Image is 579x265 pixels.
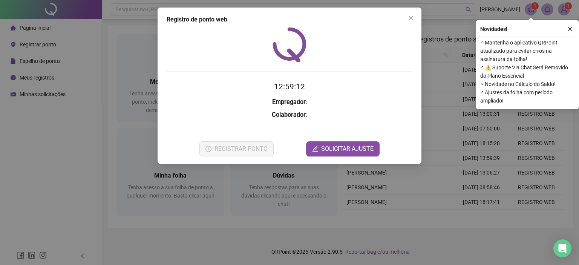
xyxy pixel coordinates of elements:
span: edit [312,146,318,152]
button: editSOLICITAR AJUSTE [306,141,380,156]
span: ⚬ Novidade no Cálculo do Saldo! [480,80,574,88]
span: close [567,26,573,32]
div: Registro de ponto web [167,15,412,24]
button: REGISTRAR PONTO [199,141,274,156]
img: QRPoint [273,27,306,62]
span: Novidades ! [480,25,507,33]
time: 12:59:12 [274,82,305,91]
span: ⚬ Mantenha o aplicativo QRPoint atualizado para evitar erros na assinatura da folha! [480,38,574,63]
span: SOLICITAR AJUSTE [321,144,374,153]
h3: : [167,97,412,107]
span: close [408,15,414,21]
span: ⚬ ⚠️ Suporte Via Chat Será Removido do Plano Essencial [480,63,574,80]
div: Open Intercom Messenger [553,239,571,257]
strong: Colaborador [272,111,306,118]
button: Close [405,12,417,24]
span: ⚬ Ajustes da folha com período ampliado! [480,88,574,105]
strong: Empregador [272,98,306,106]
h3: : [167,110,412,120]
